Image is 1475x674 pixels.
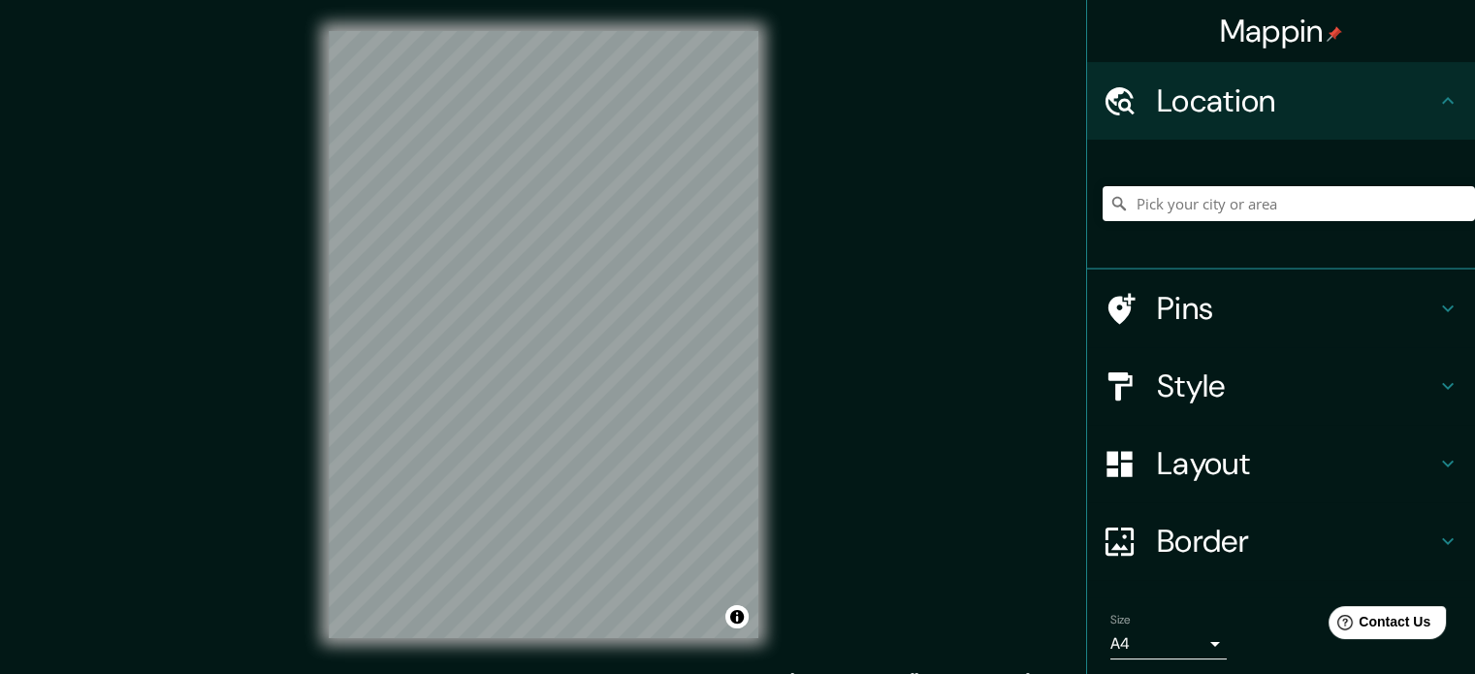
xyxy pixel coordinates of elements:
[1110,612,1131,628] label: Size
[329,31,758,638] canvas: Map
[1087,425,1475,502] div: Layout
[1087,347,1475,425] div: Style
[1103,186,1475,221] input: Pick your city or area
[1087,62,1475,140] div: Location
[1157,522,1436,561] h4: Border
[1157,444,1436,483] h4: Layout
[1087,502,1475,580] div: Border
[1302,598,1454,653] iframe: Help widget launcher
[1327,26,1342,42] img: pin-icon.png
[1157,289,1436,328] h4: Pins
[725,605,749,628] button: Toggle attribution
[1110,628,1227,659] div: A4
[1220,12,1343,50] h4: Mappin
[1157,367,1436,405] h4: Style
[1087,270,1475,347] div: Pins
[1157,81,1436,120] h4: Location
